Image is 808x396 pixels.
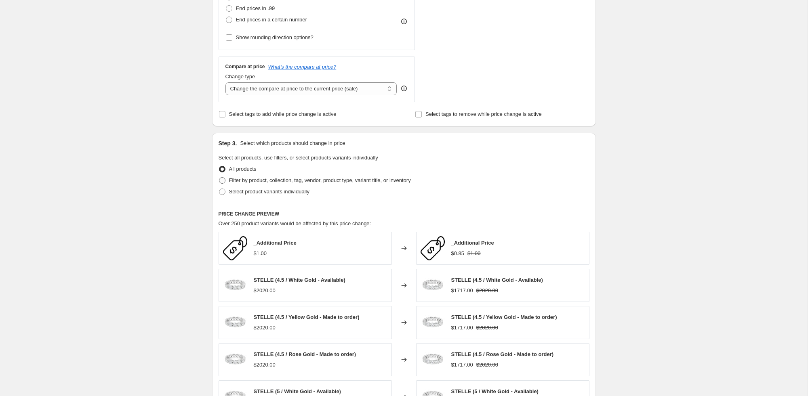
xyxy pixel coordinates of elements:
span: Select all products, use filters, or select products variants individually [219,155,378,161]
h2: Step 3. [219,139,237,147]
strike: $2020.00 [476,361,498,369]
img: additional-price_80x.png [223,236,247,260]
span: STELLE (4.5 / White Gold - Available) [451,277,543,283]
img: 14__CV481EW-1_2_80x.jpg [223,310,247,335]
span: STELLE (4.5 / Rose Gold - Made to order) [254,351,356,357]
strike: $1.00 [467,249,481,258]
span: _Additional Price [451,240,494,246]
span: Select tags to add while price change is active [229,111,337,117]
div: $2020.00 [254,361,276,369]
span: Over 250 product variants would be affected by this price change: [219,220,371,226]
img: 14__CV481EW-1_2_80x.jpg [421,310,445,335]
strike: $2020.00 [476,287,498,295]
span: STELLE (5 / White Gold - Available) [254,388,341,394]
span: STELLE (4.5 / Yellow Gold - Made to order) [254,314,360,320]
img: 14__CV481EW-1_2_80x.jpg [421,273,445,298]
span: End prices in .99 [236,5,275,11]
span: All products [229,166,257,172]
div: $1717.00 [451,287,473,295]
span: End prices in a certain number [236,17,307,23]
img: additional-price_80x.png [421,236,445,260]
strike: $2020.00 [476,324,498,332]
img: 14__CV481EW-1_2_80x.jpg [223,348,247,372]
img: 14__CV481EW-1_2_80x.jpg [223,273,247,298]
div: $1717.00 [451,361,473,369]
img: 14__CV481EW-1_2_80x.jpg [421,348,445,372]
div: $2020.00 [254,324,276,332]
span: STELLE (4.5 / White Gold - Available) [254,277,345,283]
span: Select product variants individually [229,189,309,195]
span: _Additional Price [254,240,297,246]
div: $1717.00 [451,324,473,332]
div: $2020.00 [254,287,276,295]
span: Select tags to remove while price change is active [425,111,542,117]
span: Filter by product, collection, tag, vendor, product type, variant title, or inventory [229,177,411,183]
span: STELLE (5 / White Gold - Available) [451,388,539,394]
span: Show rounding direction options? [236,34,314,40]
span: STELLE (4.5 / Yellow Gold - Made to order) [451,314,557,320]
button: What's the compare at price? [268,64,337,70]
h6: PRICE CHANGE PREVIEW [219,211,589,217]
div: help [400,84,408,92]
span: Change type [225,73,255,80]
p: Select which products should change in price [240,139,345,147]
span: STELLE (4.5 / Rose Gold - Made to order) [451,351,554,357]
div: $0.85 [451,249,465,258]
h3: Compare at price [225,63,265,70]
div: $1.00 [254,249,267,258]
